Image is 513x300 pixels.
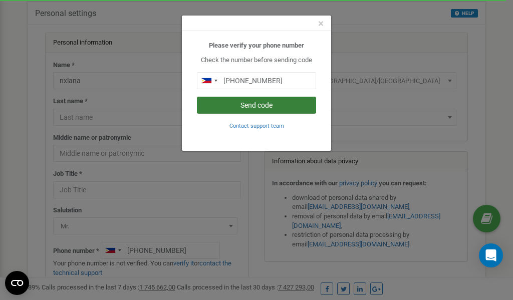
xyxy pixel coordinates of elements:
span: × [318,18,324,30]
small: Contact support team [229,123,284,129]
button: Open CMP widget [5,271,29,295]
button: Send code [197,97,316,114]
p: Check the number before sending code [197,56,316,65]
a: Contact support team [229,122,284,129]
input: 0905 123 4567 [197,72,316,89]
button: Close [318,19,324,29]
div: Telephone country code [197,73,220,89]
div: Open Intercom Messenger [479,243,503,267]
b: Please verify your phone number [209,42,304,49]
